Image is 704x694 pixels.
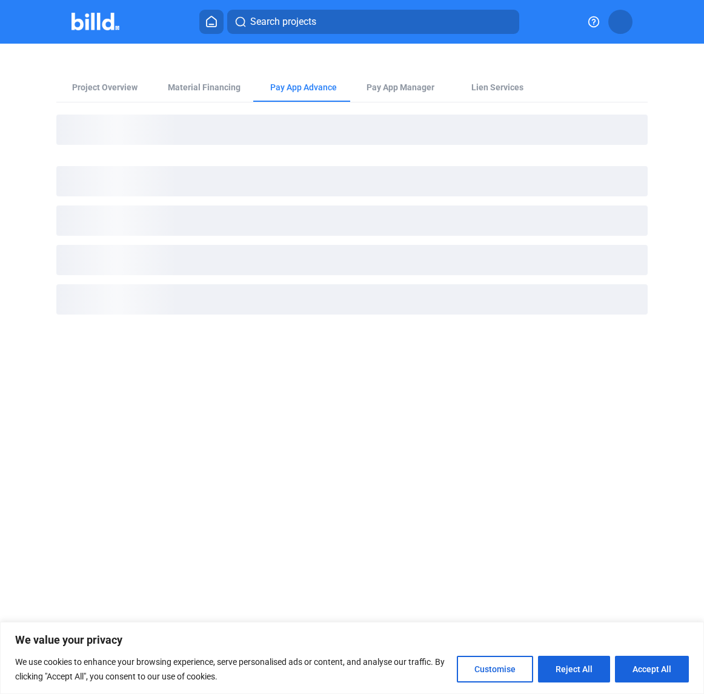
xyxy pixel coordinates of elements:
[538,656,610,682] button: Reject All
[15,655,448,684] p: We use cookies to enhance your browsing experience, serve personalised ads or content, and analys...
[15,633,689,647] p: We value your privacy
[367,81,434,93] span: Pay App Manager
[56,245,648,275] div: loading
[71,13,119,30] img: Billd Company Logo
[250,15,316,29] span: Search projects
[56,115,648,145] div: loading
[227,10,519,34] button: Search projects
[72,81,138,93] div: Project Overview
[270,81,337,93] div: Pay App Advance
[457,656,533,682] button: Customise
[471,81,523,93] div: Lien Services
[56,205,648,236] div: loading
[56,284,648,315] div: loading
[56,166,648,196] div: loading
[168,81,241,93] div: Material Financing
[615,656,689,682] button: Accept All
